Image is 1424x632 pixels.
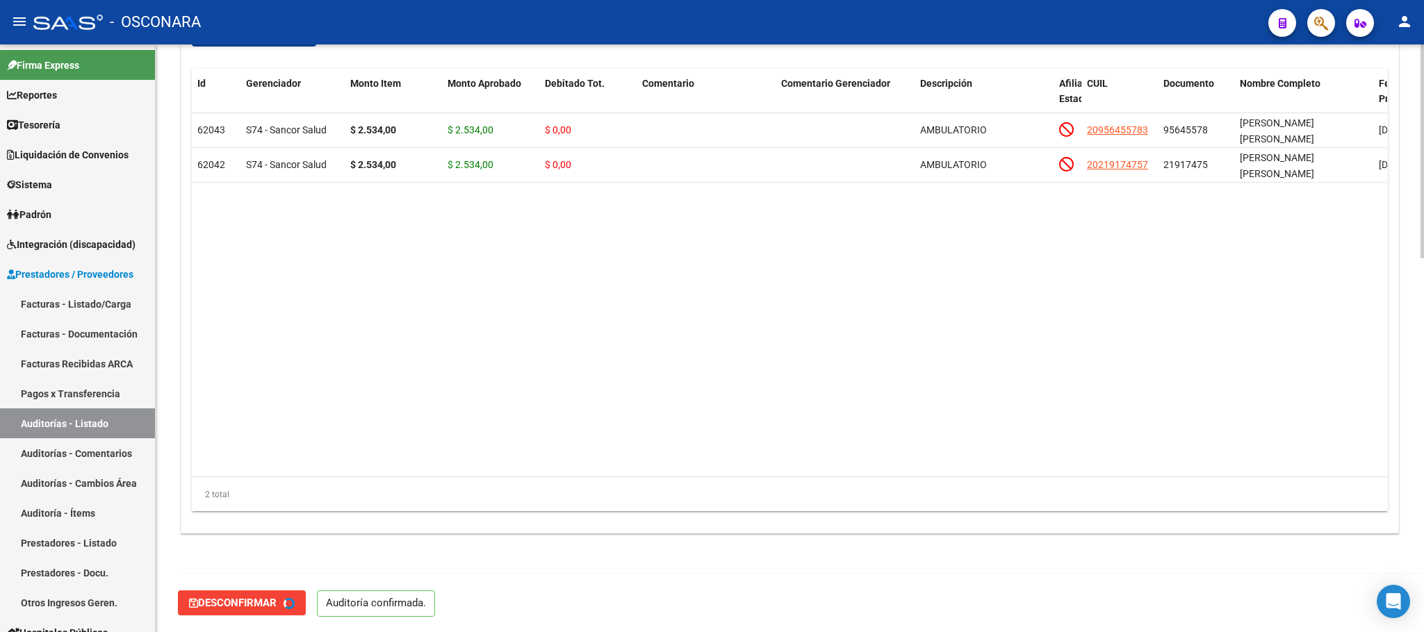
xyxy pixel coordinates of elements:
span: Gerenciador [246,78,301,89]
span: Comentario [642,78,694,89]
p: Auditoría confirmada. [317,590,435,617]
datatable-header-cell: Descripción [915,69,1054,130]
span: - OSCONARA [110,7,201,38]
span: [PERSON_NAME] [PERSON_NAME] [1240,152,1314,179]
datatable-header-cell: Comentario Gerenciador [776,69,915,130]
span: Monto Item [350,78,401,89]
datatable-header-cell: Id [192,69,240,130]
span: 62042 [197,159,225,170]
span: [DATE] [1379,159,1407,170]
span: Comentario Gerenciador [781,78,890,89]
span: 20956455783 [1087,124,1148,135]
span: Integración (discapacidad) [7,237,136,252]
span: $ 2.534,00 [448,159,493,170]
span: Padrón [7,207,51,222]
span: CUIL [1087,78,1108,89]
span: Documento [1163,78,1214,89]
mat-icon: menu [11,13,28,30]
datatable-header-cell: CUIL [1081,69,1158,130]
datatable-header-cell: Documento [1158,69,1234,130]
span: 95645578 [1163,124,1208,135]
span: Prestadores / Proveedores [7,267,133,282]
span: AMBULATORIO [920,124,987,135]
span: Reportes [7,88,57,103]
span: [PERSON_NAME] [PERSON_NAME] [1240,117,1314,144]
mat-icon: person [1396,13,1413,30]
datatable-header-cell: Nombre Completo [1234,69,1373,130]
div: 2 total [192,477,1388,512]
span: Nombre Completo [1240,78,1320,89]
span: Liquidación de Convenios [7,147,129,163]
span: 20219174757 [1087,159,1148,170]
datatable-header-cell: Comentario [637,69,776,130]
span: Afiliado Estado [1059,78,1094,105]
datatable-header-cell: Afiliado Estado [1054,69,1081,130]
strong: $ 2.534,00 [350,124,396,135]
div: Open Intercom Messenger [1377,585,1410,618]
span: 62043 [197,124,225,135]
span: Sistema [7,177,52,192]
span: $ 0,00 [545,124,571,135]
span: Debitado Tot. [545,78,605,89]
span: AMBULATORIO [920,159,987,170]
span: Monto Aprobado [448,78,521,89]
span: [DATE] [1379,124,1407,135]
datatable-header-cell: Monto Aprobado [442,69,539,130]
span: Firma Express [7,58,79,73]
span: 21917475 [1163,159,1208,170]
strong: $ 2.534,00 [350,159,396,170]
button: Desconfirmar [178,590,306,615]
datatable-header-cell: Monto Item [345,69,442,130]
span: Descripción [920,78,972,89]
span: Tesorería [7,117,60,133]
datatable-header-cell: Gerenciador [240,69,345,130]
span: S74 - Sancor Salud [246,124,327,135]
datatable-header-cell: Debitado Tot. [539,69,637,130]
span: $ 0,00 [545,159,571,170]
span: Desconfirmar [189,597,277,609]
span: Id [197,78,206,89]
span: S74 - Sancor Salud [246,159,327,170]
span: $ 2.534,00 [448,124,493,135]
